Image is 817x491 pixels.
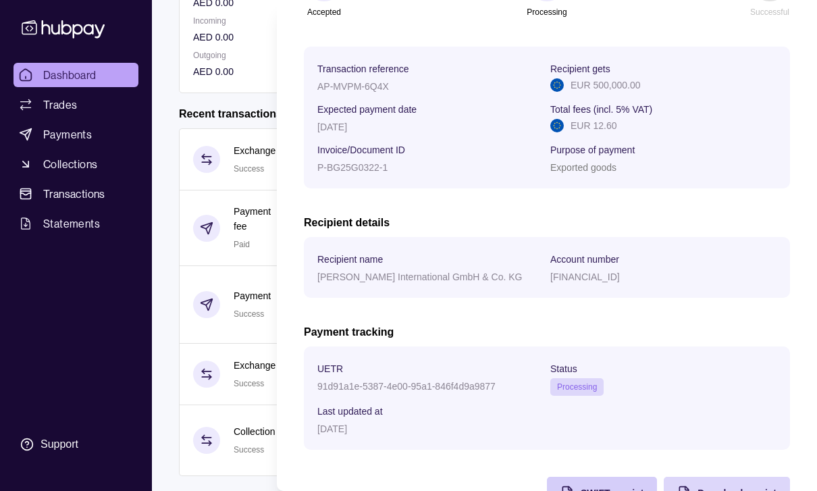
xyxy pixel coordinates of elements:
[550,254,619,265] p: Account number
[307,5,341,20] p: Accepted
[550,272,620,282] p: [FINANCIAL_ID]
[557,382,597,392] span: Processing
[317,381,496,392] p: 91d91a1e-5387-4e00-95a1-846f4d9a9877
[571,118,616,133] p: EUR 12.60
[317,162,388,173] p: P-BG25G0322-1
[550,63,610,74] p: Recipient gets
[550,145,635,155] p: Purpose of payment
[550,78,564,92] img: eu
[317,145,405,155] p: Invoice/Document ID
[317,363,343,374] p: UETR
[550,119,564,132] img: eu
[527,5,566,20] p: Processing
[317,122,347,132] p: [DATE]
[317,406,383,417] p: Last updated at
[304,215,790,230] h2: Recipient details
[550,162,616,173] p: Exported goods
[304,325,790,340] h2: Payment tracking
[317,104,417,115] p: Expected payment date
[317,272,522,282] p: [PERSON_NAME] International GmbH & Co. KG
[317,81,389,92] p: AP-MVPM-6Q4X
[750,5,789,20] p: Successful
[550,104,652,115] p: Total fees (incl. 5% VAT)
[317,423,347,434] p: [DATE]
[317,254,383,265] p: Recipient name
[550,363,577,374] p: Status
[571,78,641,93] p: EUR 500,000.00
[317,63,409,74] p: Transaction reference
